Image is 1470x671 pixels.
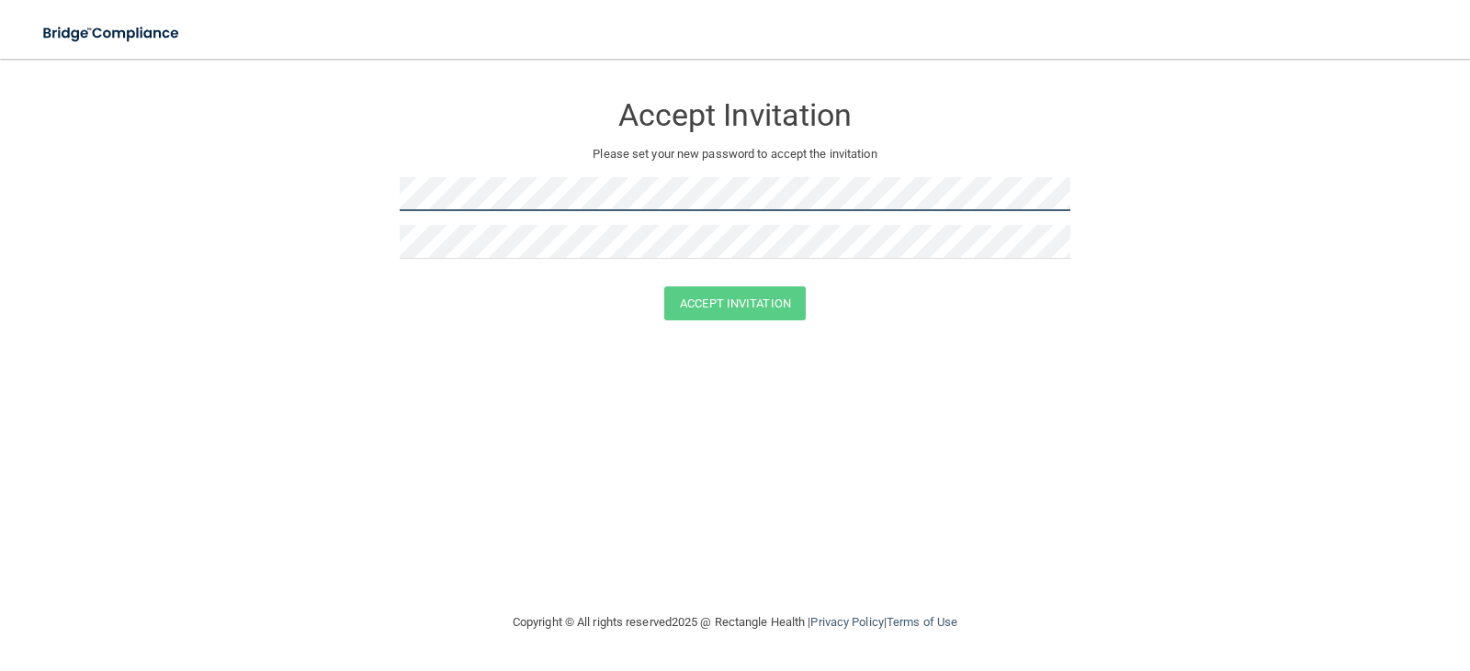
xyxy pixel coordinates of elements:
[400,593,1070,652] div: Copyright © All rights reserved 2025 @ Rectangle Health | |
[400,98,1070,132] h3: Accept Invitation
[413,143,1057,165] p: Please set your new password to accept the invitation
[1152,549,1448,622] iframe: Drift Widget Chat Controller
[810,615,883,629] a: Privacy Policy
[664,286,806,320] button: Accept Invitation
[887,615,957,629] a: Terms of Use
[28,15,197,52] img: bridge_compliance_login_screen.278c3ca4.svg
